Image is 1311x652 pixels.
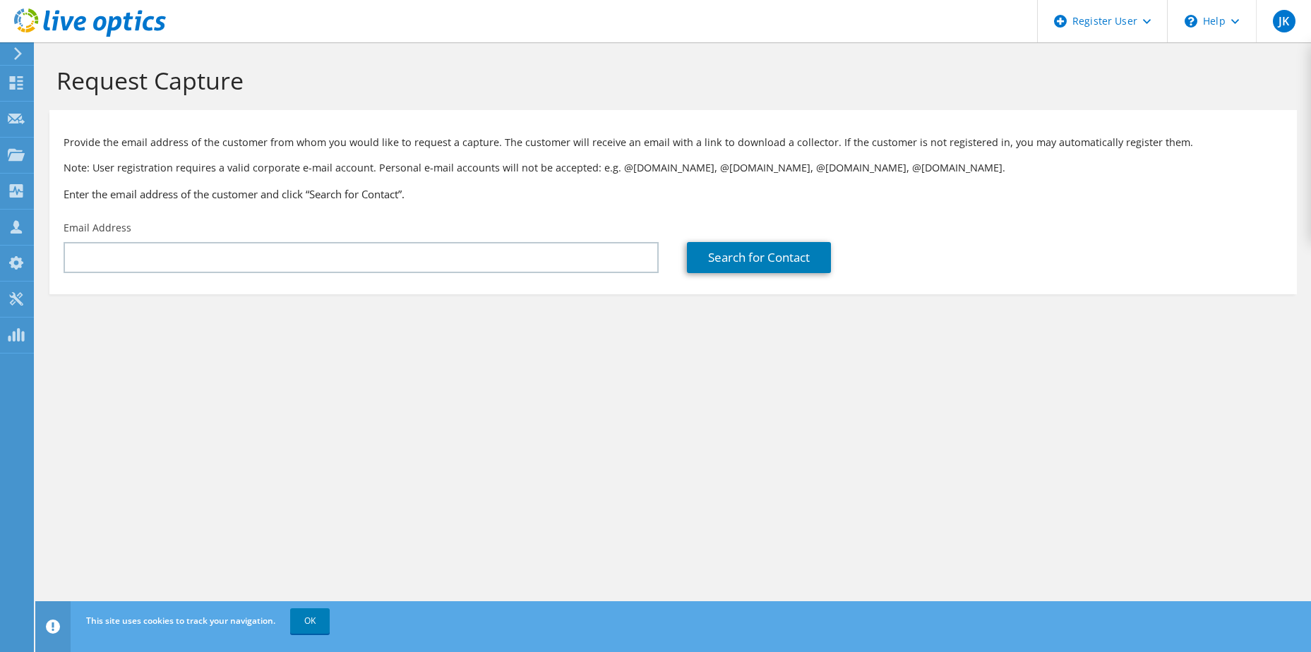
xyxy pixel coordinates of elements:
a: OK [290,608,330,634]
p: Provide the email address of the customer from whom you would like to request a capture. The cust... [64,135,1283,150]
h3: Enter the email address of the customer and click “Search for Contact”. [64,186,1283,202]
a: Search for Contact [687,242,831,273]
h1: Request Capture [56,66,1283,95]
svg: \n [1185,15,1197,28]
p: Note: User registration requires a valid corporate e-mail account. Personal e-mail accounts will ... [64,160,1283,176]
span: JK [1273,10,1295,32]
span: This site uses cookies to track your navigation. [86,615,275,627]
label: Email Address [64,221,131,235]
